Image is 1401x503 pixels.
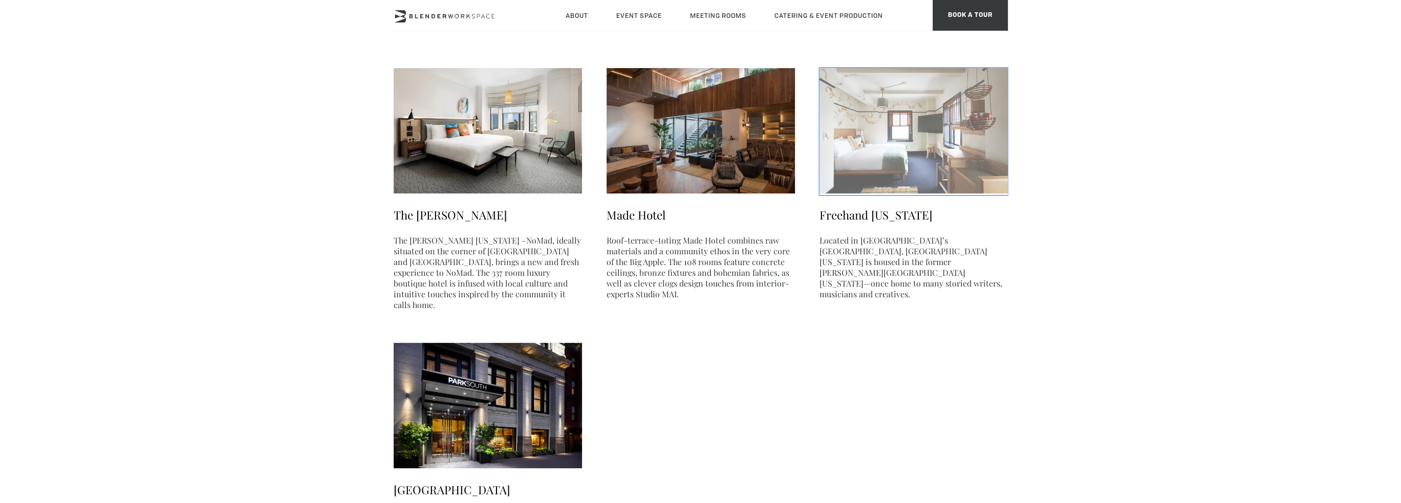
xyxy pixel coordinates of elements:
[820,68,1008,193] img: Corner-King-1300x866.jpg
[607,186,795,299] a: Made HotelRoof-terrace-toting Made Hotel combines raw materials and a community ethos in the very...
[820,207,1008,223] h3: Freehand [US_STATE]
[394,68,582,193] img: James-NoMad-King-Empire-View-LG-1300x867.jpg
[394,343,582,468] img: LGAJP_P048_Hotel_Exterior-1300x866.jpg
[820,186,1008,299] a: Freehand [US_STATE]Located in [GEOGRAPHIC_DATA]’s [GEOGRAPHIC_DATA], [GEOGRAPHIC_DATA][US_STATE] ...
[394,186,582,310] a: The [PERSON_NAME]The [PERSON_NAME] [US_STATE] –NoMad, ideally situated on the corner of [GEOGRAPH...
[607,68,795,193] img: madelobby-1300x867.jpg
[820,235,1008,299] p: Located in [GEOGRAPHIC_DATA]’s [GEOGRAPHIC_DATA], [GEOGRAPHIC_DATA][US_STATE] is housed in the fo...
[607,207,795,223] h3: Made Hotel
[394,461,582,498] a: [GEOGRAPHIC_DATA]
[394,235,582,310] p: The [PERSON_NAME] [US_STATE] –NoMad, ideally situated on the corner of [GEOGRAPHIC_DATA] and [GEO...
[394,482,582,498] h3: [GEOGRAPHIC_DATA]
[607,235,795,299] p: Roof-terrace-toting Made Hotel combines raw materials and a community ethos in the very core of t...
[394,207,582,223] h3: The [PERSON_NAME]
